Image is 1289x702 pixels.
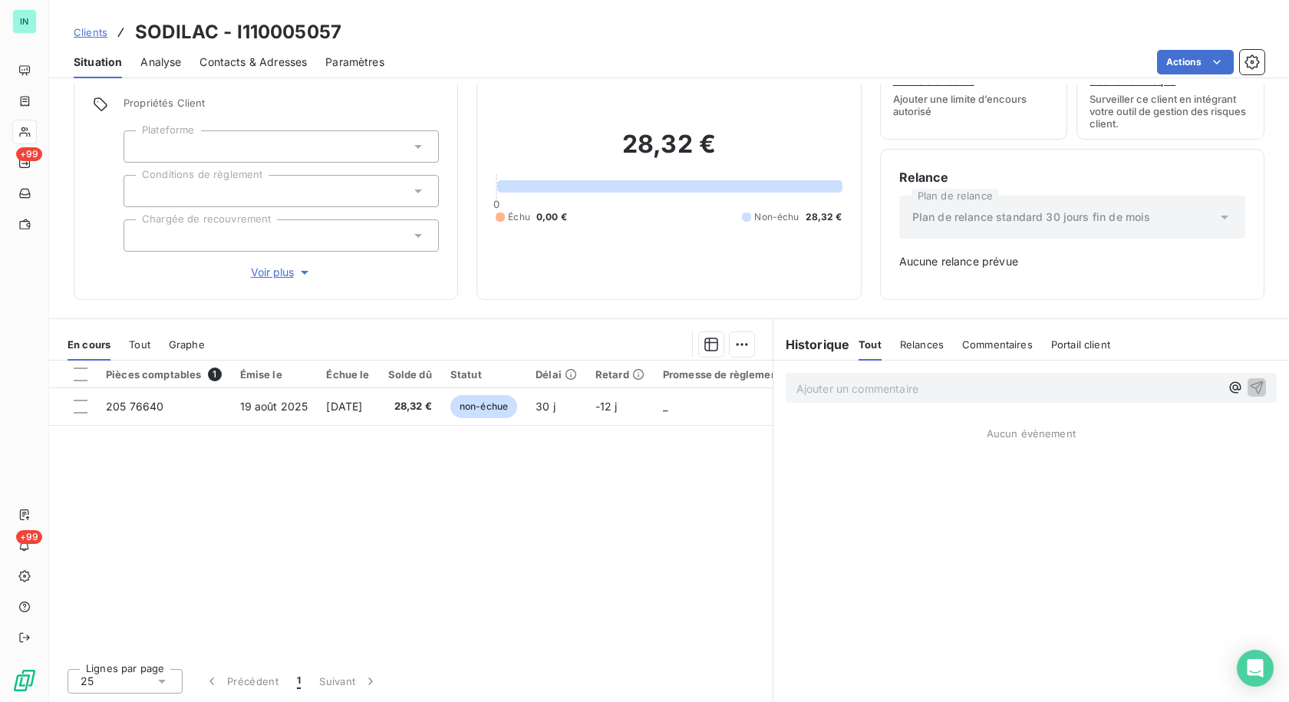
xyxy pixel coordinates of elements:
span: Portail client [1051,338,1110,351]
span: 205 76640 [106,400,163,413]
h2: 28,32 € [496,129,842,175]
span: Propriétés Client [124,97,439,118]
div: Promesse de règlement [663,368,781,381]
span: Aucune relance prévue [899,254,1245,269]
span: Commentaires [962,338,1033,351]
span: 19 août 2025 [240,400,308,413]
button: Précédent [195,665,288,697]
h3: SODILAC - I110005057 [135,18,341,46]
span: 30 j [536,400,555,413]
span: En cours [68,338,110,351]
span: Tout [129,338,150,351]
span: +99 [16,530,42,544]
span: Non-échu [754,210,799,224]
input: Ajouter une valeur [137,229,149,242]
span: 1 [208,367,222,381]
h6: Historique [773,335,850,354]
span: _ [663,400,668,413]
button: Actions [1157,50,1234,74]
span: Tout [859,338,882,351]
span: Voir plus [251,265,312,280]
div: Solde dû [388,368,432,381]
span: -12 j [595,400,618,413]
span: non-échue [450,395,517,418]
span: Relances [900,338,944,351]
span: Clients [74,26,107,38]
span: Échu [508,210,530,224]
span: 0 [493,198,499,210]
span: 1 [297,674,301,689]
span: Aucun évènement [987,427,1076,440]
span: Graphe [169,338,205,351]
span: [DATE] [326,400,362,413]
span: 0,00 € [536,210,567,224]
span: 28,32 € [388,399,432,414]
span: Paramètres [325,54,384,70]
span: Contacts & Adresses [199,54,307,70]
button: Limite d’encoursAjouter une limite d’encours autorisé [880,34,1068,140]
button: 1 [288,665,310,697]
a: Clients [74,25,107,40]
span: Situation [74,54,122,70]
span: Plan de relance standard 30 jours fin de mois [912,209,1151,225]
span: Ajouter une limite d’encours autorisé [893,93,1055,117]
span: 28,32 € [806,210,842,224]
div: Délai [536,368,577,381]
div: Émise le [240,368,308,381]
div: Retard [595,368,644,381]
div: Échue le [326,368,369,381]
span: +99 [16,147,42,161]
span: Analyse [140,54,181,70]
div: Open Intercom Messenger [1237,650,1274,687]
div: Statut [450,368,517,381]
span: 25 [81,674,94,689]
button: Gestion du risqueSurveiller ce client en intégrant votre outil de gestion des risques client. [1076,34,1264,140]
input: Ajouter une valeur [137,140,149,153]
h6: Relance [899,168,1245,186]
img: Logo LeanPay [12,668,37,693]
div: Pièces comptables [106,367,222,381]
button: Suivant [310,665,387,697]
button: Voir plus [124,264,439,281]
input: Ajouter une valeur [137,184,149,198]
span: Surveiller ce client en intégrant votre outil de gestion des risques client. [1090,93,1251,130]
div: IN [12,9,37,34]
